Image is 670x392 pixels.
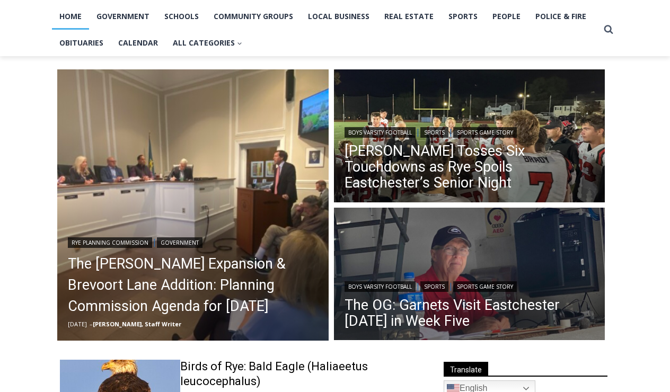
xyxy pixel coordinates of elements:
a: Rye Planning Commission [68,237,152,248]
button: Child menu of All Categories [165,30,250,56]
a: Real Estate [377,3,441,30]
div: | | [345,125,595,138]
a: The OG: Garnets Visit Eastchester [DATE] in Week Five [345,297,595,329]
a: Calendar [111,30,165,56]
a: Community Groups [206,3,301,30]
a: Sports [420,127,448,138]
a: Local Business [301,3,377,30]
a: Government [89,3,157,30]
a: Schools [157,3,206,30]
a: Read More The OG: Garnets Visit Eastchester Today in Week Five [334,208,605,343]
a: The [PERSON_NAME] Expansion & Brevoort Lane Addition: Planning Commission Agenda for [DATE] [68,253,318,317]
div: | [68,235,318,248]
a: [PERSON_NAME] Tosses Six Touchdowns as Rye Spoils Eastchester’s Senior Night [345,143,595,191]
a: Sports [420,281,448,292]
a: [PERSON_NAME], Staff Writer [93,320,181,328]
a: Boys Varsity Football [345,281,416,292]
a: Boys Varsity Football [345,127,416,138]
a: Home [52,3,89,30]
div: | | [345,279,595,292]
a: Read More Miller Tosses Six Touchdowns as Rye Spoils Eastchester’s Senior Night [334,69,605,205]
a: Obituaries [52,30,111,56]
a: Sports Game Story [453,281,517,292]
img: (PHOTO: The Osborn CEO Matt Anderson speaking at the Rye Planning Commission public hearing on Se... [57,69,329,341]
span: – [90,320,93,328]
time: [DATE] [68,320,87,328]
span: Translate [444,362,488,376]
a: People [485,3,528,30]
a: Read More The Osborn Expansion & Brevoort Lane Addition: Planning Commission Agenda for Tuesday, ... [57,69,329,341]
button: View Search Form [599,20,618,39]
nav: Primary Navigation [52,3,599,57]
a: Government [157,237,202,248]
img: (PHOTO" Steve “The OG” Feeney in the press box at Rye High School's Nugent Stadium, 2022.) [334,208,605,343]
img: (PHOTO: The Rye Football team after their 48-23 Week Five win on October 10, 2025. Contributed.) [334,69,605,205]
a: Sports Game Story [453,127,517,138]
a: Police & Fire [528,3,594,30]
a: Birds of Rye: Bald Eagle (Haliaeetus leucocephalus) [180,359,421,389]
a: Sports [441,3,485,30]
